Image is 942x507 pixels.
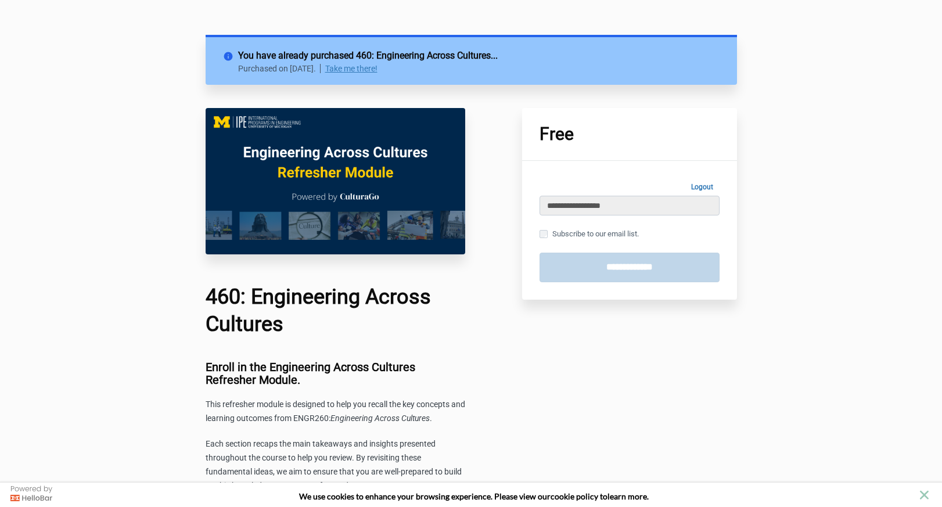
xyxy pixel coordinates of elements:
[206,361,466,386] h3: Enroll in the Engineering Across Cultures Refresher Module.
[540,125,720,143] h1: Free
[299,491,551,501] span: We use cookies to enhance your browsing experience. Please view our
[600,491,607,501] strong: to
[238,49,720,63] h2: You have already purchased 460: Engineering Across Cultures...
[206,283,466,338] h1: 460: Engineering Across Cultures
[206,108,466,254] img: c0f10fc-c575-6ff0-c716-7a6e5a06d1b5_EAC_460_Main_Image.png
[917,488,932,502] button: close
[325,64,377,73] a: Take me there!
[238,64,321,73] p: Purchased on [DATE].
[540,228,639,240] label: Subscribe to our email list.
[206,453,462,490] span: the course to help you review. By revisiting these fundamental ideas, we aim to ensure that you a...
[685,178,720,196] a: Logout
[607,491,649,501] span: learn more.
[430,413,432,423] span: .
[223,49,238,59] i: info
[330,413,430,423] span: Engineering Across Cultures
[206,439,436,462] span: Each section recaps the main takeaways and insights presented throughout
[206,400,465,423] span: This refresher module is designed to help you recall the key concepts and learning outcomes from ...
[540,230,548,238] input: Subscribe to our email list.
[551,491,598,501] a: cookie policy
